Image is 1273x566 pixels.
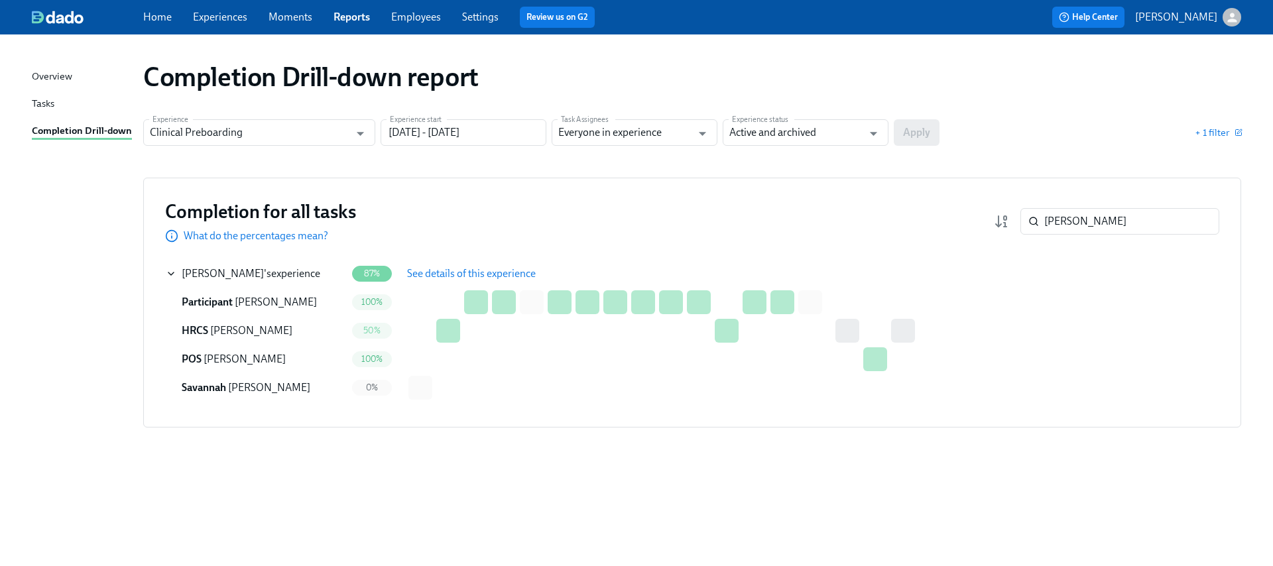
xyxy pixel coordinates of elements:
button: See details of this experience [398,260,545,287]
span: [PERSON_NAME] [228,381,310,394]
span: Participant [182,296,233,308]
span: 0% [358,382,386,392]
a: Overview [32,69,133,85]
div: Participant [PERSON_NAME] [166,289,346,315]
a: Moments [269,11,312,23]
span: Help Center [1059,11,1118,24]
a: dado [32,11,143,24]
div: Completion Drill-down [32,123,132,140]
div: Overview [32,69,72,85]
button: Open [692,123,713,144]
button: Review us on G2 [520,7,595,28]
a: Review us on G2 [526,11,588,24]
div: HRCS [PERSON_NAME] [166,317,346,344]
div: Tasks [32,96,54,113]
button: Help Center [1052,7,1124,28]
span: 50% [355,325,389,335]
button: + 1 filter [1195,126,1241,139]
a: Settings [462,11,499,23]
h1: Completion Drill-down report [143,61,479,93]
img: dado [32,11,84,24]
div: POS [PERSON_NAME] [166,346,346,372]
a: Completion Drill-down [32,123,133,140]
span: 100% [353,297,391,307]
span: 100% [353,354,391,364]
button: [PERSON_NAME] [1135,8,1241,27]
input: Search by name [1044,208,1219,235]
div: [PERSON_NAME]'sexperience [166,260,346,287]
a: Employees [391,11,441,23]
a: Home [143,11,172,23]
span: [PERSON_NAME] [204,353,286,365]
span: [PERSON_NAME] [182,267,264,280]
h3: Completion for all tasks [165,199,356,223]
span: HR Compliance Specialist [182,324,208,337]
span: 87% [356,268,389,278]
span: [PERSON_NAME] [235,296,317,308]
span: See details of this experience [407,267,536,280]
a: Reports [333,11,370,23]
a: Experiences [193,11,247,23]
button: Open [350,123,371,144]
p: [PERSON_NAME] [1135,10,1217,25]
button: Open [863,123,884,144]
span: [PERSON_NAME] [210,324,292,337]
div: Savannah [PERSON_NAME] [166,374,346,401]
div: 's experience [182,266,320,281]
span: Savannah [182,381,226,394]
a: Tasks [32,96,133,113]
p: What do the percentages mean? [184,229,328,243]
span: People Ops Specialist [182,353,202,365]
